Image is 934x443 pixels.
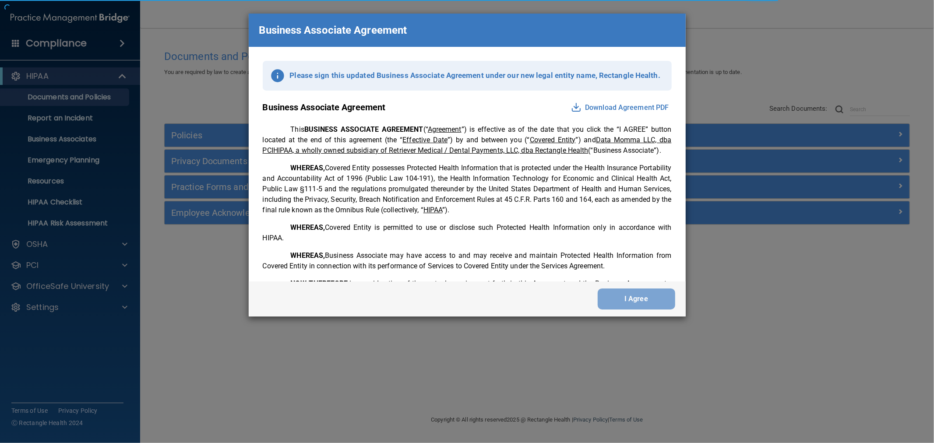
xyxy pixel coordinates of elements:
[291,223,325,232] span: WHEREAS,
[263,163,672,215] p: Covered Entity possesses Protected Health Information that is protected under the Health Insuranc...
[290,69,660,82] p: Please sign this updated Business Associate Agreement under our new legal entity name, Rectangle ...
[259,21,407,40] p: Business Associate Agreement
[263,124,672,156] p: This (“ ”) is effective as of the date that you click the “I AGREE” button located at the end of ...
[402,136,448,144] u: Effective Date
[530,136,576,144] u: Covered Entity
[291,251,325,260] span: WHEREAS,
[568,101,671,115] button: Download Agreement PDF
[263,136,672,155] u: Data Momma LLC, dba PCIHIPAA, a wholly owned subsidiary of Retriever Medical / Dental Payments, L...
[263,222,672,243] p: Covered Entity is permitted to use or disclose such Protected Health Information only in accordan...
[291,279,350,288] span: NOW THEREFORE,
[598,288,675,309] button: I Agree
[291,164,325,172] span: WHEREAS,
[304,125,423,134] span: BUSINESS ASSOCIATE AGREEMENT
[263,250,672,271] p: Business Associate may have access to and may receive and maintain Protected Health Information f...
[428,125,462,134] u: Agreement
[263,99,386,116] p: Business Associate Agreement
[423,206,443,214] u: HIPAA
[263,278,672,310] p: in consideration of the mutual promises set forth in this Agreement and the Business Arrangements...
